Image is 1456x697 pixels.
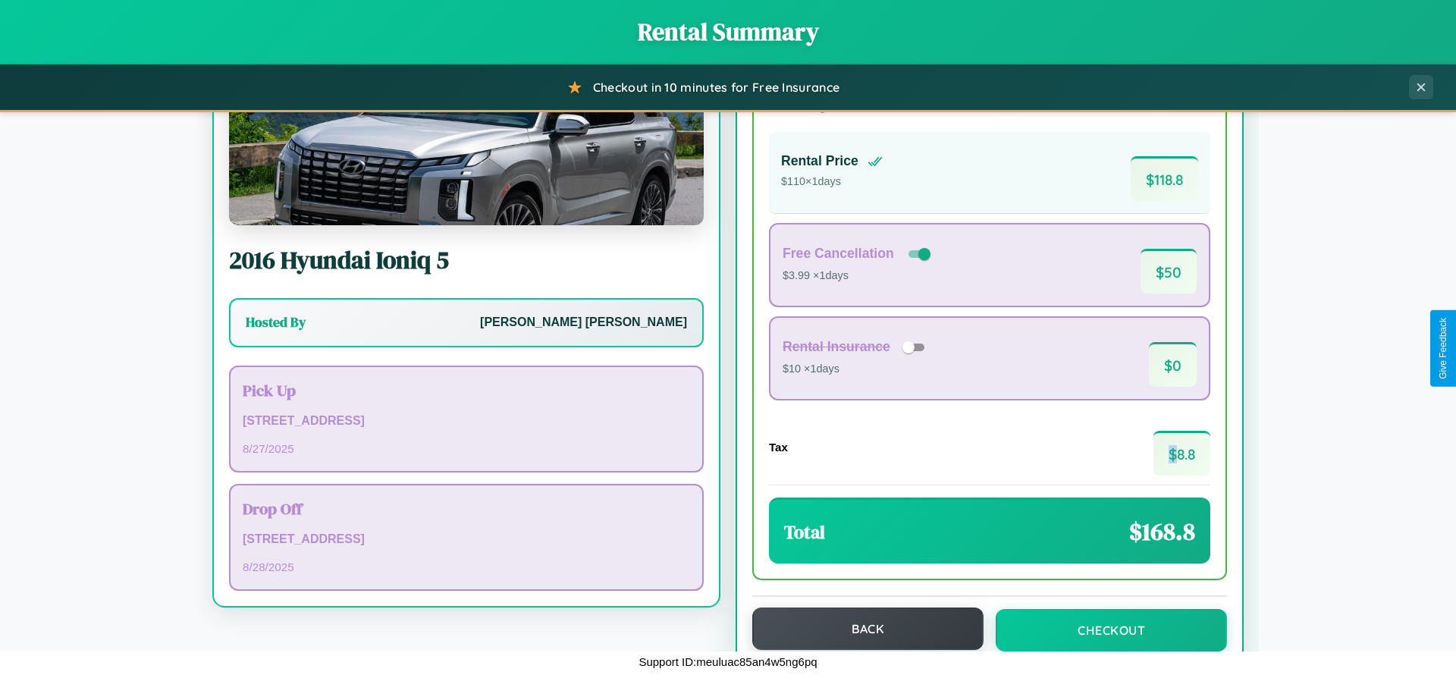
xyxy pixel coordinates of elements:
h2: 2016 Hyundai Ioniq 5 [229,243,704,277]
span: $ 118.8 [1131,156,1198,201]
p: $ 110 × 1 days [781,172,883,192]
span: $ 8.8 [1153,431,1210,476]
h4: Free Cancellation [783,246,894,262]
h3: Total [784,520,825,545]
span: Checkout in 10 minutes for Free Insurance [593,80,839,95]
p: [PERSON_NAME] [PERSON_NAME] [480,312,687,334]
p: [STREET_ADDRESS] [243,410,690,432]
p: 8 / 27 / 2025 [243,438,690,459]
span: $ 168.8 [1129,515,1195,548]
span: $ 50 [1141,249,1197,294]
p: Support ID: meuluac85an4w5ng6pq [639,651,817,672]
img: Hyundai Ioniq 5 [229,74,704,225]
h3: Hosted By [246,313,306,331]
div: Give Feedback [1438,318,1448,379]
h3: Pick Up [243,379,690,401]
h3: Drop Off [243,498,690,520]
button: Checkout [996,609,1227,651]
p: 8 / 28 / 2025 [243,557,690,577]
p: $3.99 × 1 days [783,266,934,286]
h4: Rental Price [781,153,858,169]
span: $ 0 [1149,342,1197,387]
p: [STREET_ADDRESS] [243,529,690,551]
h4: Tax [769,441,788,454]
h1: Rental Summary [15,15,1441,49]
button: Back [752,608,984,650]
p: $10 × 1 days [783,359,930,379]
h4: Rental Insurance [783,339,890,355]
